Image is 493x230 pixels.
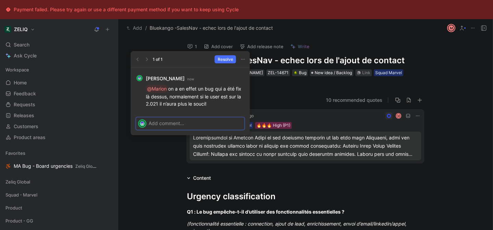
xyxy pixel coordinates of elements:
div: Content [193,174,211,182]
div: Link [362,69,370,76]
span: Home [14,79,27,86]
a: Product areas [3,132,115,143]
a: Ask Cycle [3,51,115,61]
a: Customers [3,121,115,132]
small: now [187,76,194,82]
div: ZEL-14671 [268,69,289,76]
span: Favorites [5,150,25,157]
div: Favorites [3,148,115,158]
button: 1 [184,42,200,51]
div: Squad - Marvel [3,190,115,200]
div: Squad Marvel [375,69,402,76]
span: Feedback [14,90,36,97]
button: 10 recommended quotes [326,96,382,104]
span: Product - GG [5,217,33,224]
div: New idea / Backlog [310,69,353,76]
div: Product [3,203,115,215]
div: Content [184,174,214,182]
div: Zeliq Global [3,177,115,189]
a: MA Bug - Board urgenciesZeliq Global [3,161,115,171]
span: Releases [14,112,34,119]
div: M [448,25,455,31]
span: New idea / Backlog [315,69,352,76]
span: Bluekango -SalesNav - echec lors de l'ajout de contact [150,24,273,32]
div: Workspace [3,65,115,75]
img: 🪲 [293,71,298,75]
img: ZELIQ [4,26,11,33]
div: Squad - Marvel [3,190,115,202]
span: Product [5,204,22,211]
span: Search [14,41,29,49]
div: 1 of 1 [153,56,163,63]
span: MA Bug - Board urgencies [14,163,97,170]
button: Add cover [201,42,236,51]
div: Loremipsumdol si Ametcon Adipi el sed doeiusmo temporin ut lab etdo magn Aliquaeni, admi ven quis... [193,134,418,158]
span: Product areas [14,134,46,141]
p: on a en effet un bug qui a été fix là dessus, normalement si le user est sur la 2.021 il n’aura p... [146,85,244,107]
img: avatar [137,76,142,81]
a: Requests [3,99,115,110]
span: / [145,24,147,32]
button: ZELIQZELIQ [3,25,37,34]
strong: [PERSON_NAME] [146,75,185,83]
span: Write [298,43,309,50]
a: Releases [3,110,115,121]
span: Zeliq Global [75,164,98,169]
div: M [396,113,401,118]
div: @Marion [147,85,167,93]
div: 🪲Bug [292,69,308,76]
div: Product [3,203,115,213]
div: Payment failed. Please try again or use a different payment method if you want to keep using Cycle [14,5,239,14]
div: Product - GG [3,216,115,228]
span: Workspace [5,66,29,73]
div: 🔥🔥🔥 High (P1) [256,122,290,129]
div: Product - GG [3,216,115,226]
a: Feedback [3,89,115,99]
img: avatar [139,120,146,127]
span: Ask Cycle [14,52,37,60]
h1: Bluekango -SalesNav - echec lors de l'ajout de contact [187,55,424,66]
div: Search [3,40,115,50]
button: Add [125,24,144,32]
strong: Q1 : Le bug empêche-t-il d’utiliser des fonctionnalités essentielles ? [187,209,344,215]
button: Add release note [237,42,287,51]
span: Resolve [218,56,233,63]
span: Zeliq Global [5,178,30,185]
button: Resolve [215,55,236,64]
span: Customers [14,123,38,130]
div: Urgency classification [187,190,424,203]
h1: ZELIQ [14,26,28,32]
span: Squad - Marvel [5,191,37,198]
div: Zeliq Global [3,177,115,187]
button: Write [287,42,313,51]
div: Bug [293,69,306,76]
span: Requests [14,101,35,108]
a: Home [3,78,115,88]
